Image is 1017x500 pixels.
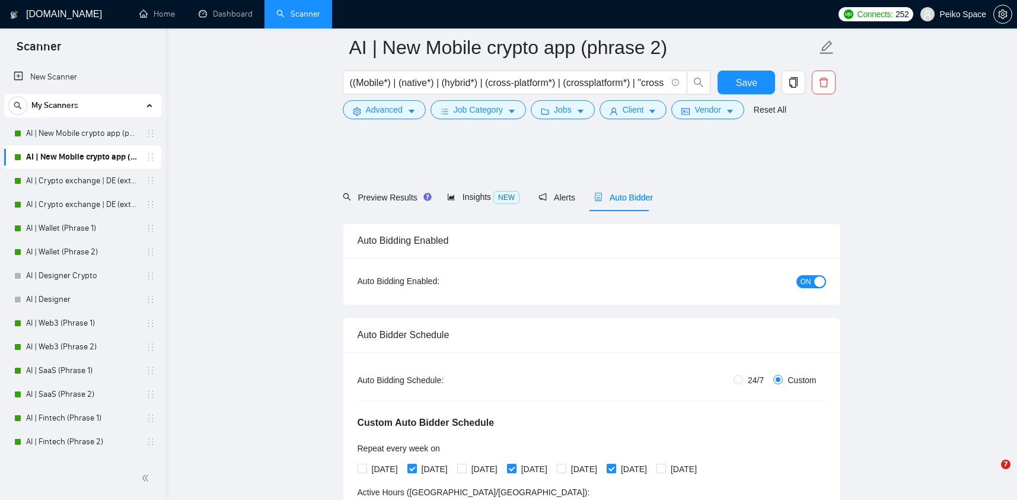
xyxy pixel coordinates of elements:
img: logo [10,5,18,24]
span: idcard [681,107,690,116]
span: holder [146,390,155,399]
span: double-left [141,472,153,484]
span: setting [353,107,361,116]
span: Scanner [7,38,71,63]
a: AI | New Mobile crypto app (phrase 2) [26,145,139,169]
span: [DATE] [666,463,702,476]
li: New Scanner [4,65,161,89]
span: [DATE] [367,463,403,476]
span: holder [146,437,155,447]
span: Insights [447,192,519,202]
input: Search Freelance Jobs... [350,75,667,90]
span: caret-down [576,107,585,116]
span: Preview Results [343,193,428,202]
span: user [610,107,618,116]
span: search [687,77,710,88]
iframe: To enrich screen reader interactions, please activate Accessibility in Grammarly extension settings [977,460,1005,488]
span: [DATE] [417,463,452,476]
button: delete [812,71,836,94]
a: AI | Marketplace (Phrase 1) [26,454,139,477]
a: AI | Designer Crypto [26,264,139,288]
span: Jobs [554,103,572,116]
span: info-circle [672,79,680,87]
span: 24/7 [743,374,769,387]
span: 252 [895,8,908,21]
span: ON [801,275,811,288]
span: Job Category [454,103,503,116]
span: Auto Bidder [594,193,653,202]
span: holder [146,295,155,304]
span: copy [782,77,805,88]
a: AI | New Mobile crypto app (phrase 1) [26,122,139,145]
span: Connects: [857,8,893,21]
span: holder [146,152,155,162]
span: robot [594,193,602,201]
div: Auto Bidding Enabled: [358,275,514,288]
img: upwork-logo.png [844,9,853,19]
span: holder [146,200,155,209]
span: caret-down [726,107,734,116]
span: holder [146,366,155,375]
div: Tooltip anchor [422,192,433,202]
button: search [8,96,27,115]
div: Auto Bidding Schedule: [358,374,514,387]
a: AI | Web3 (Phrase 2) [26,335,139,359]
a: dashboardDashboard [199,9,253,19]
button: copy [782,71,805,94]
span: My Scanners [31,94,78,117]
span: caret-down [407,107,416,116]
span: user [923,10,932,18]
span: [DATE] [467,463,502,476]
span: [DATE] [566,463,602,476]
div: Auto Bidding Enabled [358,224,826,257]
button: idcardVendorcaret-down [671,100,744,119]
button: search [687,71,710,94]
span: [DATE] [616,463,652,476]
div: Auto Bidder Schedule [358,318,826,352]
a: AI | Wallet (Phrase 2) [26,240,139,264]
span: holder [146,129,155,138]
span: folder [541,107,549,116]
span: notification [538,193,547,201]
a: AI | Web3 (Phrase 1) [26,311,139,335]
span: Repeat every week on [358,444,440,453]
a: AI | SaaS (Phrase 2) [26,383,139,406]
span: holder [146,224,155,233]
span: Custom [783,374,821,387]
span: Alerts [538,193,575,202]
span: holder [146,271,155,281]
span: setting [994,9,1012,19]
span: Advanced [366,103,403,116]
span: holder [146,413,155,423]
span: holder [146,319,155,328]
a: New Scanner [14,65,152,89]
a: AI | SaaS (Phrase 1) [26,359,139,383]
span: caret-down [648,107,656,116]
span: Vendor [694,103,720,116]
span: holder [146,176,155,186]
a: searchScanner [276,9,320,19]
a: AI | Fintech (Phrase 2) [26,430,139,454]
span: NEW [493,191,519,204]
a: setting [993,9,1012,19]
span: holder [146,342,155,352]
span: edit [819,40,834,55]
span: caret-down [508,107,516,116]
a: Reset All [754,103,786,116]
button: userClientcaret-down [600,100,667,119]
input: Scanner name... [349,33,817,62]
a: homeHome [139,9,175,19]
span: Client [623,103,644,116]
a: AI | Wallet (Phrase 1) [26,216,139,240]
button: settingAdvancedcaret-down [343,100,426,119]
button: Save [718,71,775,94]
span: 7 [1001,460,1010,469]
span: bars [441,107,449,116]
span: search [9,101,27,110]
a: AI | Designer [26,288,139,311]
span: Active Hours ( [GEOGRAPHIC_DATA]/[GEOGRAPHIC_DATA] ): [358,488,590,497]
span: [DATE] [517,463,552,476]
button: setting [993,5,1012,24]
span: holder [146,247,155,257]
h5: Custom Auto Bidder Schedule [358,416,495,430]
